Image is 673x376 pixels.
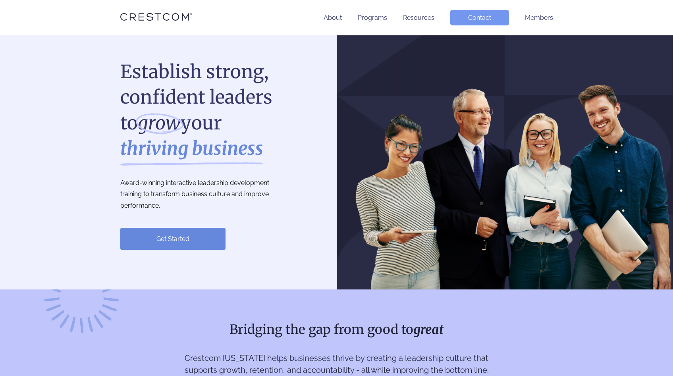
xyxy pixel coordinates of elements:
[324,14,342,21] a: About
[120,177,287,212] p: Award-winning interactive leadership development training to transform business culture and impro...
[120,321,553,338] h2: Bridging the gap from good to
[358,14,387,21] a: Programs
[525,14,553,21] a: Members
[120,228,226,250] a: Get Started
[138,110,181,136] i: grow
[120,59,287,162] h1: Establish strong, confident leaders to your
[403,14,434,21] a: Resources
[450,10,509,25] a: Contact
[413,322,444,337] strong: great
[181,352,492,376] p: Crestcom [US_STATE] helps businesses thrive by creating a leadership culture that supports growth...
[120,136,263,161] strong: thriving business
